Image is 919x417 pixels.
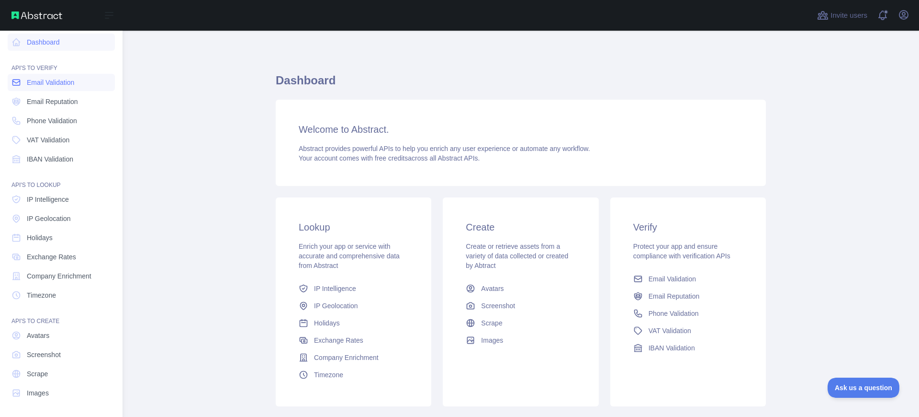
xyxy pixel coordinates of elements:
[27,116,77,126] span: Phone Validation
[481,336,503,345] span: Images
[649,291,700,301] span: Email Reputation
[27,331,49,340] span: Avatars
[27,369,48,379] span: Scrape
[295,332,412,349] a: Exchange Rates
[830,10,867,21] span: Invite users
[649,326,691,336] span: VAT Validation
[8,327,115,344] a: Avatars
[8,248,115,266] a: Exchange Rates
[27,214,71,223] span: IP Geolocation
[27,135,69,145] span: VAT Validation
[314,336,363,345] span: Exchange Rates
[299,243,400,269] span: Enrich your app or service with accurate and comprehensive data from Abstract
[8,34,115,51] a: Dashboard
[481,318,502,328] span: Scrape
[314,284,356,293] span: IP Intelligence
[299,123,743,136] h3: Welcome to Abstract.
[8,112,115,129] a: Phone Validation
[27,233,53,243] span: Holidays
[828,378,900,398] iframe: Toggle Customer Support
[27,195,69,204] span: IP Intelligence
[649,309,699,318] span: Phone Validation
[8,93,115,110] a: Email Reputation
[466,220,575,234] h3: Create
[8,74,115,91] a: Email Validation
[276,73,766,96] h1: Dashboard
[462,314,579,332] a: Scrape
[462,280,579,297] a: Avatars
[481,301,515,311] span: Screenshot
[299,145,590,152] span: Abstract provides powerful APIs to help you enrich any user experience or automate any workflow.
[8,306,115,325] div: API'S TO CREATE
[27,350,61,359] span: Screenshot
[629,270,747,288] a: Email Validation
[8,365,115,382] a: Scrape
[27,271,91,281] span: Company Enrichment
[8,131,115,149] a: VAT Validation
[295,349,412,366] a: Company Enrichment
[629,322,747,339] a: VAT Validation
[8,151,115,168] a: IBAN Validation
[314,301,358,311] span: IP Geolocation
[295,314,412,332] a: Holidays
[295,280,412,297] a: IP Intelligence
[649,274,696,284] span: Email Validation
[629,288,747,305] a: Email Reputation
[11,12,62,19] img: Abstract API
[299,220,408,234] h3: Lookup
[629,339,747,357] a: IBAN Validation
[633,243,730,260] span: Protect your app and ensure compliance with verification APIs
[299,154,480,162] span: Your account comes with across all Abstract APIs.
[27,97,78,106] span: Email Reputation
[466,243,568,269] span: Create or retrieve assets from a variety of data collected or created by Abtract
[27,252,76,262] span: Exchange Rates
[295,297,412,314] a: IP Geolocation
[8,53,115,72] div: API'S TO VERIFY
[481,284,504,293] span: Avatars
[462,297,579,314] a: Screenshot
[8,287,115,304] a: Timezone
[27,154,73,164] span: IBAN Validation
[27,78,74,87] span: Email Validation
[815,8,869,23] button: Invite users
[8,229,115,246] a: Holidays
[633,220,743,234] h3: Verify
[649,343,695,353] span: IBAN Validation
[375,154,408,162] span: free credits
[295,366,412,383] a: Timezone
[8,267,115,285] a: Company Enrichment
[314,318,340,328] span: Holidays
[8,170,115,189] div: API'S TO LOOKUP
[27,290,56,300] span: Timezone
[462,332,579,349] a: Images
[8,384,115,402] a: Images
[8,346,115,363] a: Screenshot
[8,210,115,227] a: IP Geolocation
[27,388,49,398] span: Images
[314,370,343,380] span: Timezone
[314,353,379,362] span: Company Enrichment
[629,305,747,322] a: Phone Validation
[8,191,115,208] a: IP Intelligence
